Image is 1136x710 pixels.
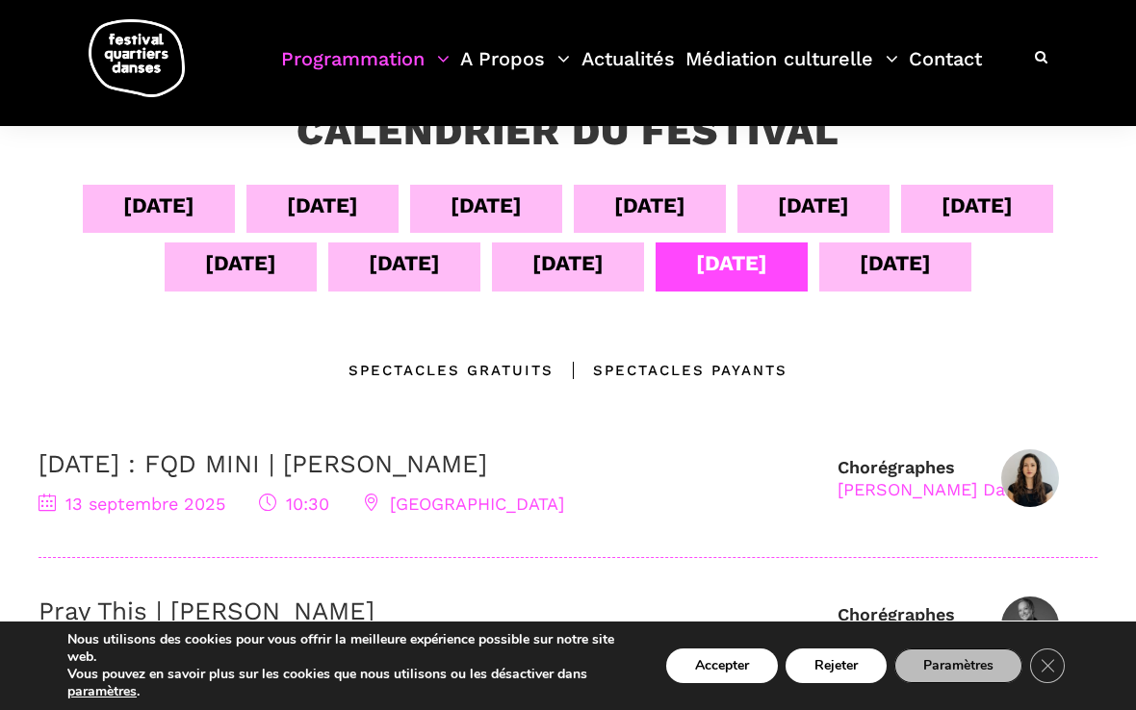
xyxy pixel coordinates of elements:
[287,189,358,222] div: [DATE]
[696,246,767,280] div: [DATE]
[581,42,675,99] a: Actualités
[909,42,982,99] a: Contact
[39,596,374,625] a: Pray This | [PERSON_NAME]
[554,359,787,382] div: Spectacles Payants
[838,478,1034,500] div: [PERSON_NAME] Danse
[614,189,685,222] div: [DATE]
[451,189,522,222] div: [DATE]
[894,648,1022,683] button: Paramètres
[363,494,564,514] span: [GEOGRAPHIC_DATA]
[39,449,487,478] a: [DATE] : FQD MINI | [PERSON_NAME]
[532,246,604,280] div: [DATE]
[1001,449,1059,507] img: IMG01031-Edit
[259,494,329,514] span: 10:30
[838,456,1034,501] div: Chorégraphes
[1001,596,1059,654] img: Denise Clarke
[281,42,450,99] a: Programmation
[942,189,1013,222] div: [DATE]
[349,359,554,382] div: Spectacles gratuits
[1030,648,1065,683] button: Close GDPR Cookie Banner
[460,42,570,99] a: A Propos
[860,246,931,280] div: [DATE]
[205,246,276,280] div: [DATE]
[89,19,185,97] img: logo-fqd-med
[67,666,629,700] p: Vous pouvez en savoir plus sur les cookies que nous utilisons ou les désactiver dans .
[778,189,849,222] div: [DATE]
[685,42,898,99] a: Médiation culturelle
[666,648,778,683] button: Accepter
[786,648,887,683] button: Rejeter
[123,189,194,222] div: [DATE]
[67,683,137,700] button: paramètres
[297,108,839,156] h3: Calendrier du festival
[369,246,440,280] div: [DATE]
[838,603,977,648] div: Chorégraphes
[39,494,225,514] span: 13 septembre 2025
[67,631,629,666] p: Nous utilisons des cookies pour vous offrir la meilleure expérience possible sur notre site web.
